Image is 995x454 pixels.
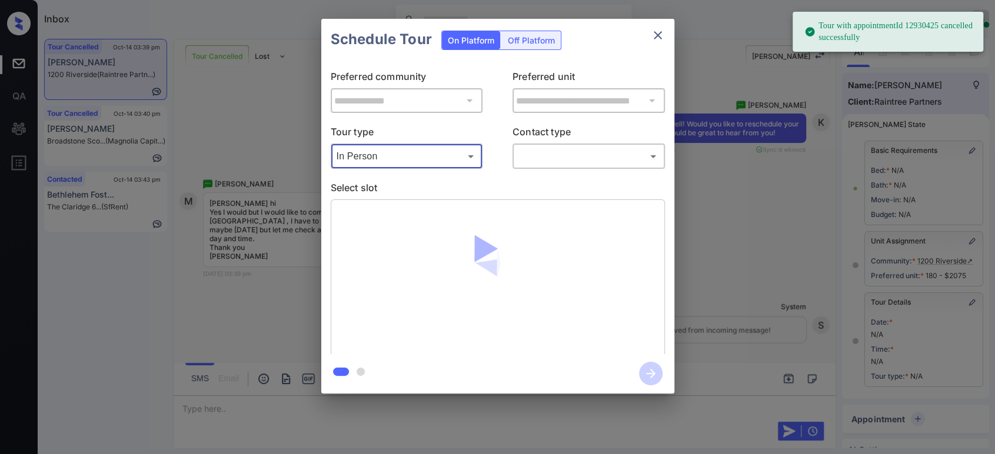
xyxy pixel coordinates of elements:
[428,209,567,347] img: loaderv1.7921fd1ed0a854f04152.gif
[513,69,665,88] p: Preferred unit
[513,125,665,143] p: Contact type
[632,358,670,389] button: btn-next
[334,146,480,166] div: In Person
[646,24,670,47] button: close
[331,181,665,199] p: Select slot
[331,69,483,88] p: Preferred community
[321,19,441,60] h2: Schedule Tour
[804,15,974,48] div: Tour with appointmentId 12930425 cancelled successfully
[502,31,561,49] div: Off Platform
[442,31,500,49] div: On Platform
[331,125,483,143] p: Tour type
